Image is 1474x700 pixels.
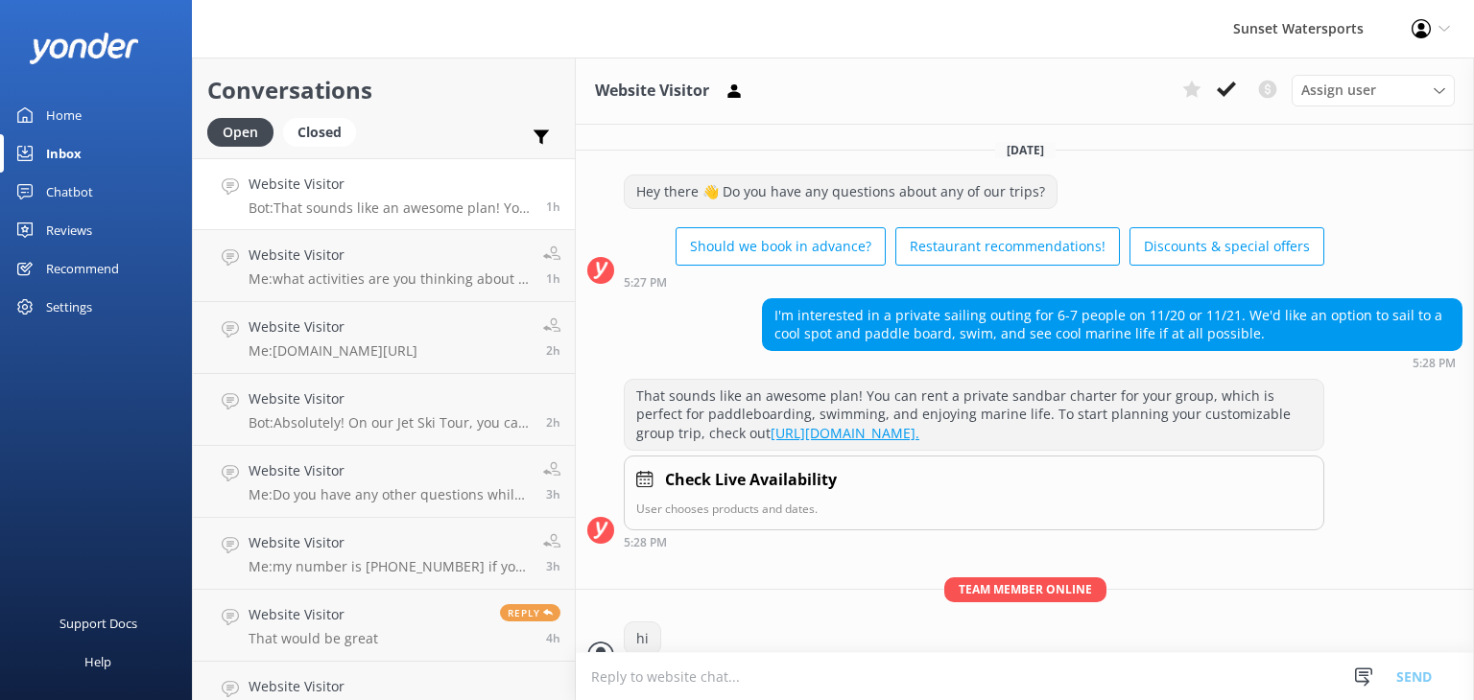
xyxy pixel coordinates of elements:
a: Website VisitorBot:Absolutely! On our Jet Ski Tour, you can switch drivers at the multiple scenic... [193,374,575,446]
p: Bot: That sounds like an awesome plan! You can rent a private sandbar charter for your group, whi... [249,199,532,217]
div: Open [207,118,273,147]
h4: Website Visitor [249,388,532,409]
h4: Website Visitor [249,604,378,625]
div: Settings [46,288,92,326]
button: Should we book in advance? [676,227,886,266]
div: That sounds like an awesome plan! You can rent a private sandbar charter for your group, which is... [625,380,1323,450]
div: Closed [283,118,356,147]
div: I'm interested in a private sailing outing for 6-7 people on 11/20 or 11/21. We'd like an option ... [763,299,1462,350]
div: Support Docs [59,604,137,642]
div: Reviews [46,211,92,249]
img: yonder-white-logo.png [29,33,139,64]
h3: Website Visitor [595,79,709,104]
strong: 5:28 PM [1413,358,1456,369]
div: Chatbot [46,173,93,211]
strong: 5:27 PM [624,277,667,289]
h2: Conversations [207,72,560,108]
a: [URL][DOMAIN_NAME]. [771,424,919,442]
span: Team member online [944,577,1106,601]
a: Website VisitorMe:what activities are you thinking about ? :)1h [193,230,575,302]
p: Me: my number is [PHONE_NUMBER] if you need me [249,558,529,575]
h4: Website Visitor [249,245,529,266]
p: That would be great [249,630,378,647]
span: Oct 04 2025 03:33pm (UTC -05:00) America/Cancun [546,414,560,431]
a: Website VisitorMe:[DOMAIN_NAME][URL]2h [193,302,575,374]
span: [DATE] [995,142,1056,158]
div: Hey there 👋 Do you have any questions about any of our trips? [625,175,1057,208]
span: Oct 04 2025 04:10pm (UTC -05:00) America/Cancun [546,270,560,287]
h4: Check Live Availability [665,468,837,493]
span: Oct 04 2025 01:57pm (UTC -05:00) America/Cancun [546,486,560,502]
div: hi [625,622,660,655]
a: Website VisitorThat would be greatReply4h [193,590,575,662]
p: Me: what activities are you thinking about ? :) [249,270,529,288]
button: Discounts & special offers [1129,227,1324,266]
div: Recommend [46,249,119,288]
strong: 5:28 PM [624,537,667,548]
span: Oct 04 2025 04:28pm (UTC -05:00) America/Cancun [546,198,560,215]
div: Inbox [46,134,82,173]
h4: Website Visitor [249,532,529,553]
div: Help [84,642,111,681]
p: Me: [DOMAIN_NAME][URL] [249,342,417,360]
a: Closed [283,121,366,142]
span: Oct 04 2025 01:08pm (UTC -05:00) America/Cancun [546,630,560,646]
div: Oct 04 2025 04:27pm (UTC -05:00) America/Cancun [624,275,1324,289]
h4: Website Visitor [249,460,529,481]
div: Oct 04 2025 04:28pm (UTC -05:00) America/Cancun [762,356,1462,369]
a: Website VisitorMe:my number is [PHONE_NUMBER] if you need me3h [193,518,575,590]
span: Assign user [1301,80,1376,101]
a: Open [207,121,283,142]
div: Oct 04 2025 04:28pm (UTC -05:00) America/Cancun [624,535,1324,548]
h4: Website Visitor [249,316,417,338]
h4: Website Visitor [249,676,532,697]
span: Oct 04 2025 03:43pm (UTC -05:00) America/Cancun [546,342,560,359]
button: Restaurant recommendations! [895,227,1120,266]
span: Reply [500,604,560,621]
span: Oct 04 2025 01:54pm (UTC -05:00) America/Cancun [546,558,560,574]
p: Me: Do you have any other questions while I am here? By the way, my name is [PERSON_NAME], happy ... [249,486,529,503]
p: Bot: Absolutely! On our Jet Ski Tour, you can switch drivers at the multiple scenic stops along t... [249,414,532,432]
p: User chooses products and dates. [636,500,1312,518]
div: Home [46,96,82,134]
div: Assign User [1292,75,1455,105]
a: Website VisitorBot:That sounds like an awesome plan! You can rent a private sandbar charter for y... [193,158,575,230]
a: Website VisitorMe:Do you have any other questions while I am here? By the way, my name is [PERSON... [193,446,575,518]
h4: Website Visitor [249,174,532,195]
